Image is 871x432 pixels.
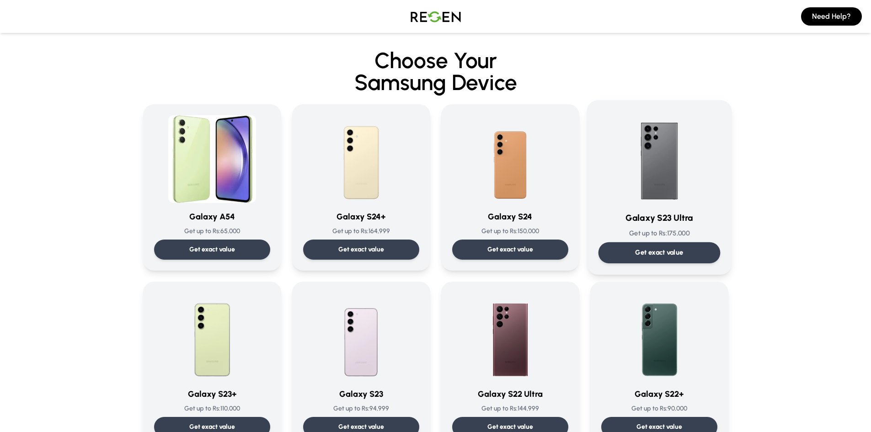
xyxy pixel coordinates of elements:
h3: Galaxy S22 Ultra [452,388,568,400]
p: Get exact value [487,422,533,432]
h3: Galaxy S23 Ultra [598,212,720,225]
img: Galaxy S24+ [317,115,405,203]
span: Samsung Device [94,71,778,93]
h3: Galaxy S24 [452,210,568,223]
p: Get up to Rs: 110,000 [154,404,270,413]
p: Get up to Rs: 65,000 [154,227,270,236]
p: Get up to Rs: 164,999 [303,227,419,236]
img: Galaxy S24 [466,115,554,203]
p: Get up to Rs: 175,000 [598,229,720,238]
h3: Galaxy A54 [154,210,270,223]
p: Get up to Rs: 90,000 [601,404,717,413]
img: Galaxy S23 [317,293,405,380]
h3: Galaxy S24+ [303,210,419,223]
span: Choose Your [374,47,497,74]
h3: Galaxy S23+ [154,388,270,400]
p: Get exact value [636,422,682,432]
p: Get exact value [189,422,235,432]
p: Get exact value [189,245,235,254]
img: Galaxy S23+ [168,293,256,380]
p: Get exact value [635,248,683,257]
p: Get up to Rs: 144,999 [452,404,568,413]
img: Galaxy S22+ [615,293,703,380]
p: Get up to Rs: 150,000 [452,227,568,236]
img: Galaxy A54 [168,115,256,203]
img: Galaxy S22 Ultra [466,293,554,380]
img: Galaxy S23 Ultra [613,112,705,204]
p: Get exact value [338,422,384,432]
p: Get up to Rs: 94,999 [303,404,419,413]
p: Get exact value [487,245,533,254]
h3: Galaxy S22+ [601,388,717,400]
p: Get exact value [338,245,384,254]
button: Need Help? [801,7,862,26]
img: Logo [404,4,468,29]
h3: Galaxy S23 [303,388,419,400]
